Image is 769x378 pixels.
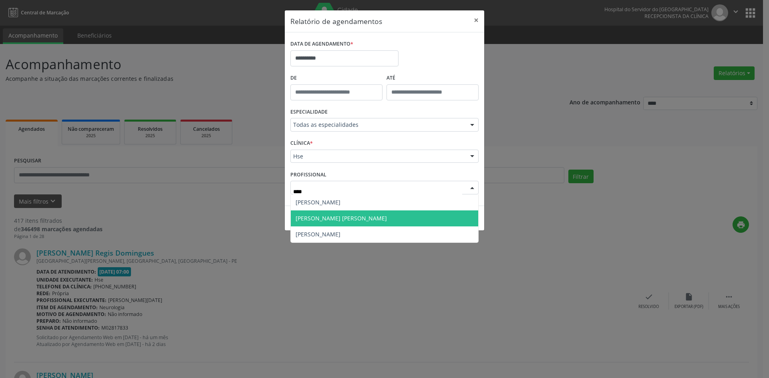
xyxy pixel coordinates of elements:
[290,168,326,181] label: PROFISSIONAL
[290,16,382,26] h5: Relatório de agendamentos
[290,106,328,118] label: ESPECIALIDADE
[290,72,382,84] label: De
[290,38,353,50] label: DATA DE AGENDAMENTO
[387,72,479,84] label: ATÉ
[293,121,462,129] span: Todas as especialidades
[296,230,340,238] span: [PERSON_NAME]
[290,137,313,150] label: CLÍNICA
[293,152,462,160] span: Hse
[468,10,484,30] button: Close
[296,214,387,222] span: [PERSON_NAME] [PERSON_NAME]
[296,198,340,206] span: [PERSON_NAME]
